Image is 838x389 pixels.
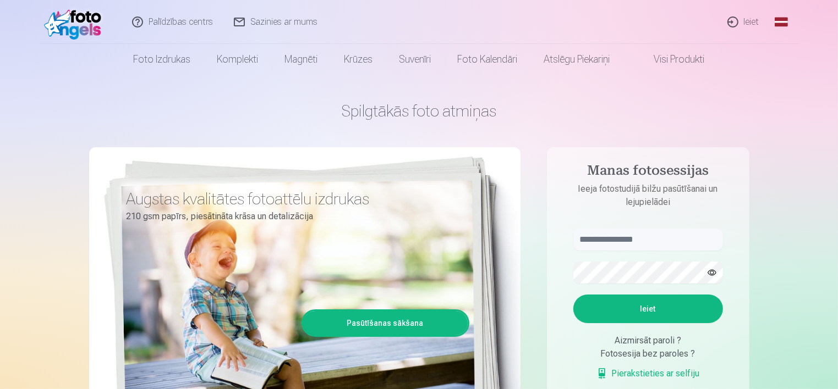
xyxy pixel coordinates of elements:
div: Fotosesija bez paroles ? [573,347,723,360]
p: 210 gsm papīrs, piesātināta krāsa un detalizācija [127,209,461,224]
div: Aizmirsāt paroli ? [573,334,723,347]
a: Foto izdrukas [121,44,204,75]
h4: Manas fotosessijas [562,163,734,182]
h1: Spilgtākās foto atmiņas [89,101,749,121]
a: Pierakstieties ar selfiju [596,367,700,380]
a: Magnēti [272,44,331,75]
a: Komplekti [204,44,272,75]
button: Ieiet [573,294,723,323]
a: Atslēgu piekariņi [531,44,623,75]
a: Foto kalendāri [445,44,531,75]
p: Ieeja fotostudijā bilžu pasūtīšanai un lejupielādei [562,182,734,209]
a: Krūzes [331,44,386,75]
img: /fa1 [44,4,107,40]
h3: Augstas kvalitātes fotoattēlu izdrukas [127,189,461,209]
a: Visi produkti [623,44,718,75]
a: Suvenīri [386,44,445,75]
a: Pasūtīšanas sākšana [303,311,468,335]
